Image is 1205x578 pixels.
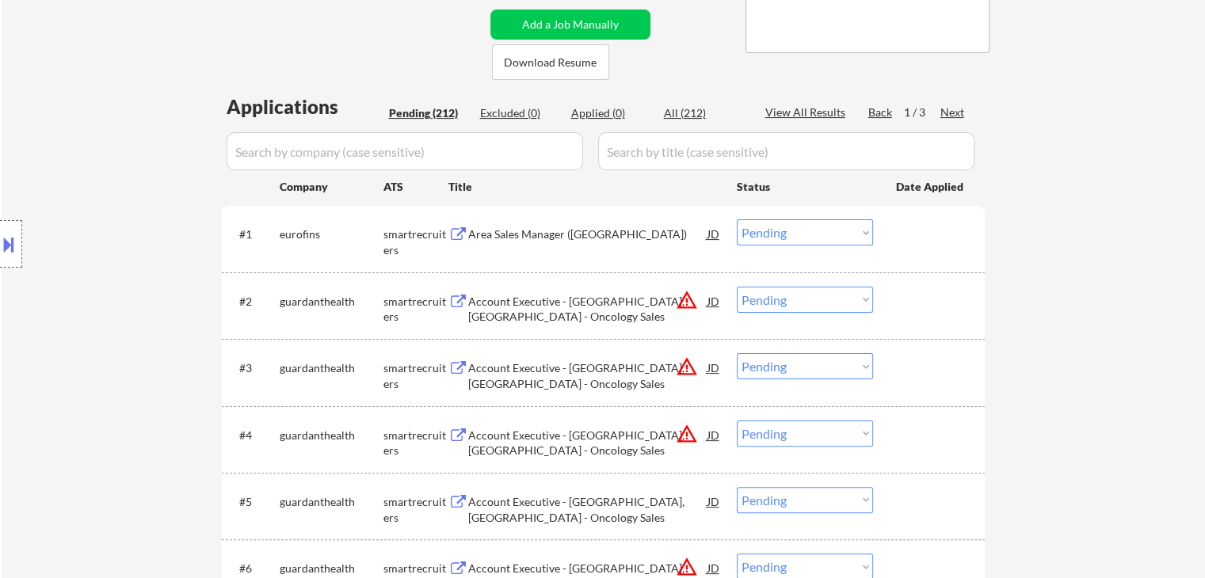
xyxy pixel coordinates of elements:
div: smartrecruiters [383,226,448,257]
div: Account Executive - [GEOGRAPHIC_DATA], [GEOGRAPHIC_DATA] - Oncology Sales [468,428,707,458]
div: guardanthealth [280,561,383,576]
button: Add a Job Manually [490,10,650,40]
div: Pending (212) [389,105,468,121]
div: Area Sales Manager ([GEOGRAPHIC_DATA]) [468,226,707,242]
div: JD [706,353,722,382]
div: JD [706,487,722,515]
div: smartrecruiters [383,294,448,325]
div: smartrecruiters [383,360,448,391]
div: guardanthealth [280,360,383,376]
div: Status [737,172,873,200]
input: Search by company (case sensitive) [227,132,583,170]
div: Title [448,179,722,195]
input: Search by title (case sensitive) [598,132,974,170]
div: JD [706,287,722,315]
div: Applied (0) [571,105,650,121]
div: eurofins [280,226,383,242]
div: JD [706,420,722,449]
div: Account Executive - [GEOGRAPHIC_DATA], [GEOGRAPHIC_DATA] - Oncology Sales [468,294,707,325]
div: guardanthealth [280,494,383,510]
div: Applications [227,97,383,116]
div: Date Applied [896,179,966,195]
div: #4 [239,428,267,443]
button: warning_amber [676,289,698,311]
div: Company [280,179,383,195]
div: Next [940,105,966,120]
button: Download Resume [492,44,609,80]
button: warning_amber [676,356,698,378]
button: warning_amber [676,423,698,445]
div: Account Executive - [GEOGRAPHIC_DATA], [GEOGRAPHIC_DATA] - Oncology Sales [468,360,707,391]
div: smartrecruiters [383,428,448,458]
div: #6 [239,561,267,576]
div: guardanthealth [280,294,383,310]
div: #5 [239,494,267,510]
div: Excluded (0) [480,105,559,121]
div: ATS [383,179,448,195]
div: 1 / 3 [904,105,940,120]
div: All (212) [664,105,743,121]
div: Account Executive - [GEOGRAPHIC_DATA], [GEOGRAPHIC_DATA] - Oncology Sales [468,494,707,525]
div: Back [868,105,894,120]
div: smartrecruiters [383,494,448,525]
div: JD [706,219,722,248]
div: guardanthealth [280,428,383,443]
button: warning_amber [676,556,698,578]
div: View All Results [765,105,850,120]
